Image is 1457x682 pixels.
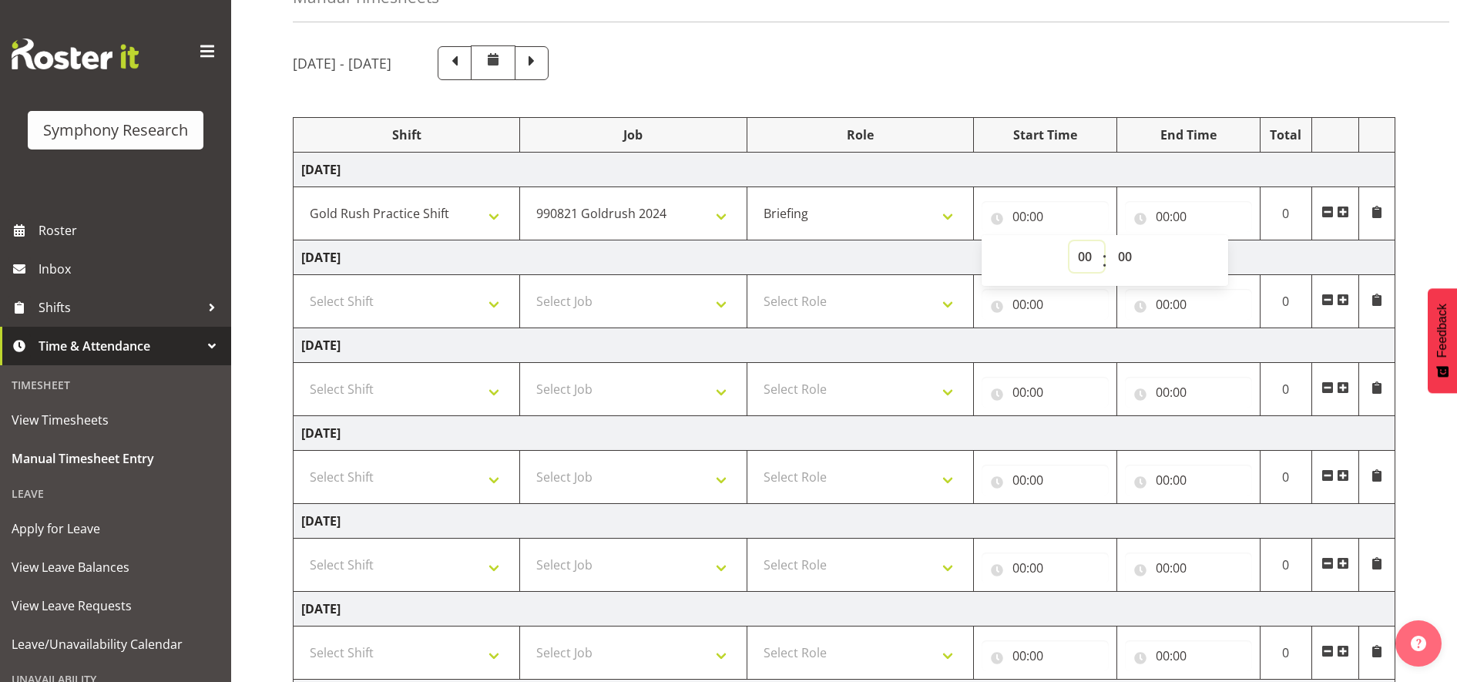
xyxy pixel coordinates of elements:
div: Leave [4,478,227,509]
a: View Leave Balances [4,548,227,586]
span: Time & Attendance [39,334,200,358]
div: Shift [301,126,512,144]
td: [DATE] [294,153,1395,187]
button: Feedback - Show survey [1428,288,1457,393]
div: Total [1268,126,1304,144]
td: [DATE] [294,416,1395,451]
img: help-xxl-2.png [1411,636,1426,651]
div: Symphony Research [43,119,188,142]
span: Feedback [1435,304,1449,358]
div: Role [755,126,965,144]
input: Click to select... [1125,289,1252,320]
span: Shifts [39,296,200,319]
input: Click to select... [982,289,1109,320]
a: Manual Timesheet Entry [4,439,227,478]
input: Click to select... [1125,465,1252,496]
a: View Leave Requests [4,586,227,625]
td: [DATE] [294,328,1395,363]
div: Job [528,126,738,144]
input: Click to select... [982,201,1109,232]
td: 0 [1260,627,1311,680]
div: Start Time [982,126,1109,144]
td: 0 [1260,187,1311,240]
div: Timesheet [4,369,227,401]
a: Leave/Unavailability Calendar [4,625,227,664]
input: Click to select... [982,465,1109,496]
span: Roster [39,219,223,242]
span: View Timesheets [12,408,220,432]
td: 0 [1260,275,1311,328]
span: Apply for Leave [12,517,220,540]
td: [DATE] [294,592,1395,627]
a: Apply for Leave [4,509,227,548]
span: : [1102,241,1107,280]
span: View Leave Balances [12,556,220,579]
a: View Timesheets [4,401,227,439]
span: Manual Timesheet Entry [12,447,220,470]
span: View Leave Requests [12,594,220,617]
input: Click to select... [1125,553,1252,583]
input: Click to select... [1125,377,1252,408]
input: Click to select... [982,377,1109,408]
span: Inbox [39,257,223,281]
td: 0 [1260,539,1311,592]
div: End Time [1125,126,1252,144]
input: Click to select... [1125,201,1252,232]
h5: [DATE] - [DATE] [293,55,391,72]
td: 0 [1260,363,1311,416]
span: Leave/Unavailability Calendar [12,633,220,656]
td: [DATE] [294,240,1395,275]
img: Rosterit website logo [12,39,139,69]
td: [DATE] [294,504,1395,539]
input: Click to select... [1125,640,1252,671]
td: 0 [1260,451,1311,504]
input: Click to select... [982,553,1109,583]
input: Click to select... [982,640,1109,671]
